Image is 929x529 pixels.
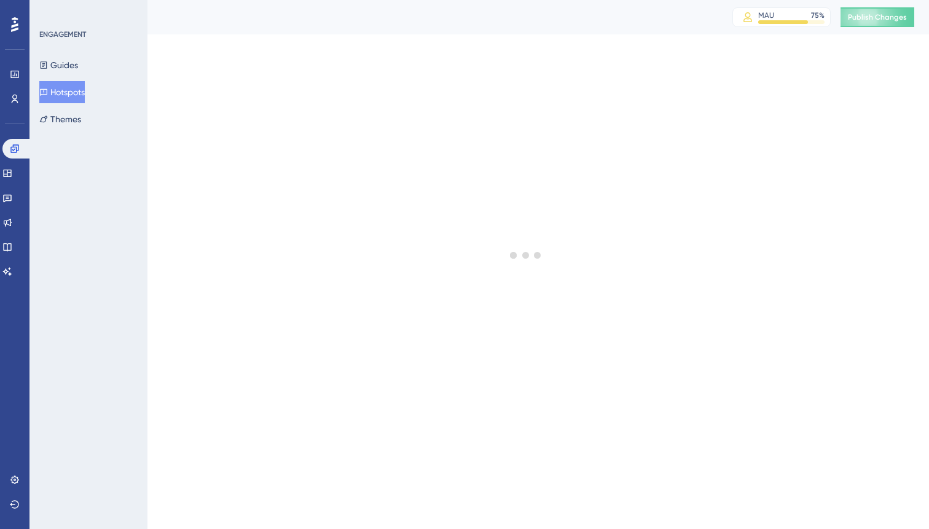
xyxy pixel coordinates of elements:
button: Publish Changes [841,7,914,27]
span: Publish Changes [848,12,907,22]
div: ENGAGEMENT [39,29,86,39]
div: MAU [758,10,774,20]
button: Guides [39,54,78,76]
button: Themes [39,108,81,130]
div: 75 % [811,10,825,20]
button: Hotspots [39,81,85,103]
